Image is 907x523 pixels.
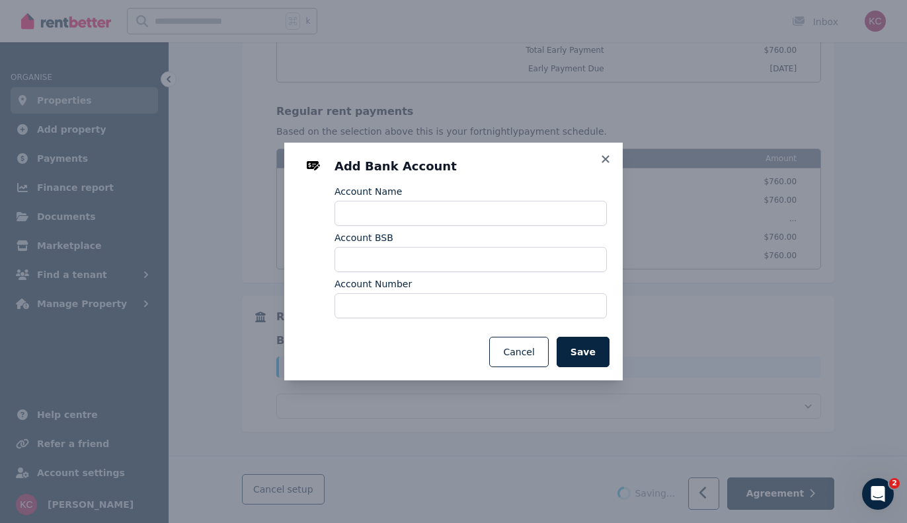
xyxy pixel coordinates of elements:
[335,185,402,198] label: Account Name
[335,277,412,291] label: Account Number
[335,158,607,174] h3: Add Bank Account
[557,337,610,367] button: Save
[335,231,393,244] label: Account BSB
[489,337,548,367] button: Cancel
[889,478,900,489] span: 2
[862,478,894,510] iframe: Intercom live chat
